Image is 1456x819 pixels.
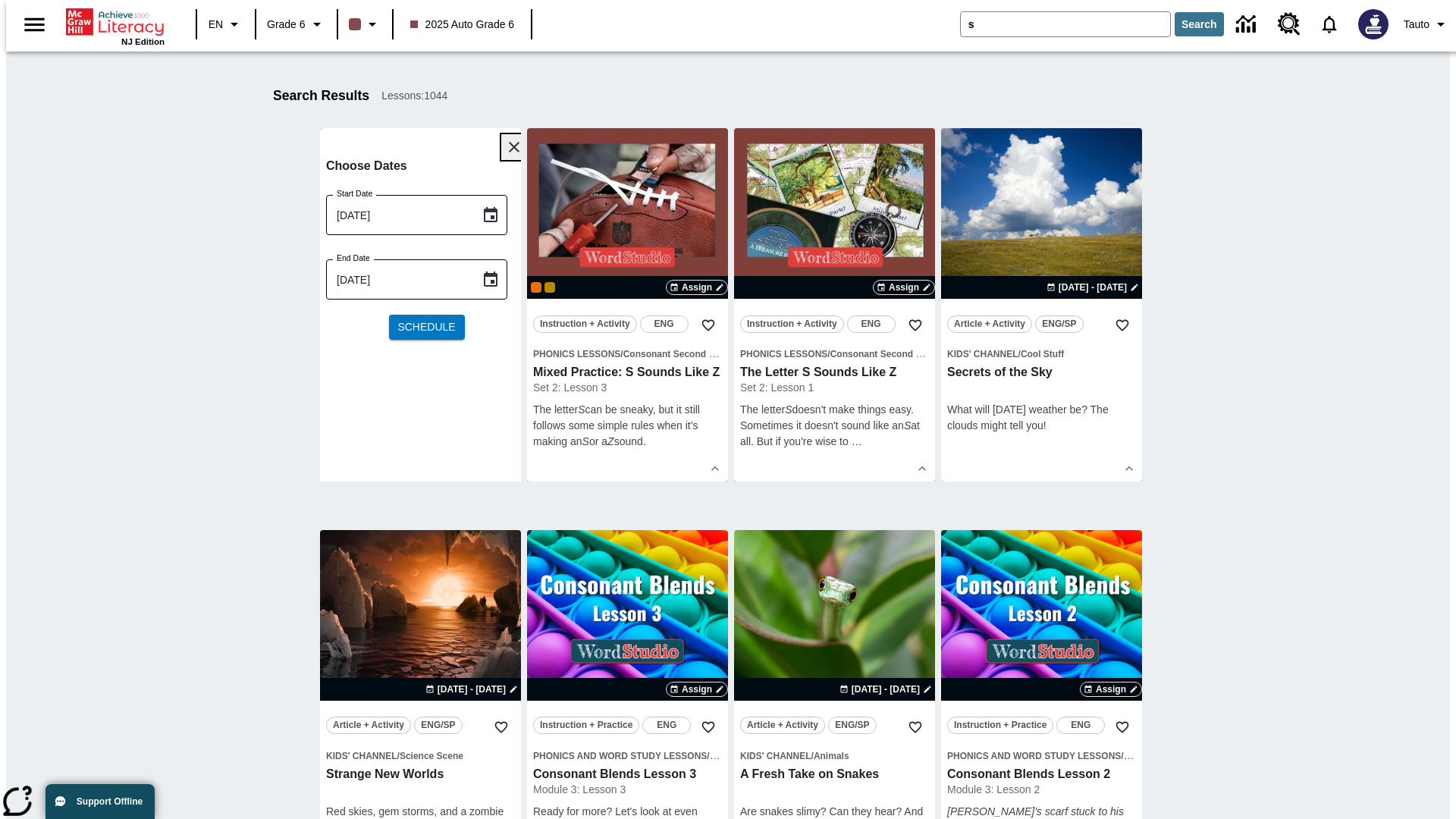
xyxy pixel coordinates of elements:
p: The letter doesn't make things easy. Sometimes it doesn't sound like an at all. But if you're wis... [740,402,929,450]
span: Article + Activity [954,316,1025,332]
span: Phonics and Word Study Lessons [947,751,1121,761]
span: Assign [889,281,919,294]
div: Choose date [326,155,527,352]
input: MMMM-DD-YYYY [326,195,469,235]
input: MMMM-DD-YYYY [326,259,469,300]
button: Assign Choose Dates [873,280,935,295]
button: Instruction + Practice [533,717,639,734]
span: 2025 Auto Grade 6 [410,17,515,33]
span: Consonant Blends [710,751,790,761]
button: Instruction + Activity [740,315,844,333]
span: Instruction + Practice [540,717,632,733]
em: S [785,403,792,416]
span: Topic: Phonics and Word Study Lessons/Consonant Blends [533,748,722,764]
span: Instruction + Activity [747,316,837,332]
button: Select a new avatar [1349,5,1398,44]
button: Article + Activity [947,315,1032,333]
h3: The Letter S Sounds Like Z [740,365,929,381]
span: Support Offline [77,796,143,807]
span: ENG [861,316,881,332]
span: Phonics and Word Study Lessons [533,751,707,761]
span: / [811,751,814,761]
button: Show Details [911,457,934,480]
span: Topic: Phonics Lessons/Consonant Second Sounds [533,346,722,362]
button: Article + Activity [740,717,825,734]
span: Instruction + Activity [540,316,630,332]
div: lesson details [941,128,1142,482]
label: Start Date [337,188,372,199]
button: Show Details [1118,457,1141,480]
span: Assign [682,281,712,294]
img: Avatar [1358,9,1389,39]
em: Z [607,435,614,447]
span: / [1018,349,1021,359]
span: ENG/SP [835,717,869,733]
button: Close [501,134,527,160]
button: Schedule [389,315,465,340]
span: ENG [657,717,676,733]
button: Choose date, selected date is Sep 4, 2025 [475,265,506,295]
span: ENG/SP [1042,316,1076,332]
button: Assign Choose Dates [1080,682,1142,697]
a: Data Center [1227,4,1269,45]
span: / [707,749,720,761]
h3: A Fresh Take on Snakes [740,767,929,783]
button: Aug 26 - Aug 26 Choose Dates [836,682,935,696]
span: Assign [1096,682,1126,696]
span: Kids' Channel [947,349,1018,359]
span: Topic: Kids' Channel/Cool Stuff [947,346,1136,362]
span: Animals [814,751,849,761]
h6: Choose Dates [326,155,527,177]
span: / [620,349,623,359]
span: NJ Edition [121,37,165,46]
button: Search [1175,12,1224,36]
span: … [852,435,862,447]
button: Open side menu [12,2,57,47]
button: Instruction + Practice [947,717,1053,734]
span: Topic: Kids' Channel/Science Scene [326,748,515,764]
button: Add to Favorites [902,714,929,741]
span: Article + Activity [747,717,818,733]
div: Home [66,5,165,46]
span: Consonant Second Sounds [623,349,742,359]
em: S [904,419,911,431]
span: Topic: Phonics Lessons/Consonant Second Sounds [740,346,929,362]
span: EN [209,17,223,33]
button: Article + Activity [326,717,411,734]
button: Add to Favorites [695,312,722,339]
button: Grade: Grade 6, Select a grade [261,11,332,38]
span: Topic: Phonics and Word Study Lessons/Consonant Blends [947,748,1136,764]
button: Choose date, selected date is Sep 4, 2025 [475,200,506,231]
span: Topic: Kids' Channel/Animals [740,748,929,764]
button: ENG [642,717,691,734]
button: Instruction + Activity [533,315,637,333]
button: Language: EN, Select a language [202,11,250,38]
label: End Date [337,253,370,264]
span: Grade 6 [267,17,306,33]
span: Lessons : 1044 [381,88,447,104]
div: 25auto Dual International [544,282,555,293]
span: Consonant Second Sounds [830,349,949,359]
h3: Mixed Practice: S Sounds Like Z [533,365,722,381]
button: Show Details [704,457,726,480]
span: Assign [682,682,712,696]
h3: Secrets of the Sky [947,365,1136,381]
button: Profile/Settings [1398,11,1456,38]
p: The letter can be sneaky, but it still follows some simple rules when it's making an or a sound. [533,402,722,450]
a: Home [66,7,165,37]
span: Kids' Channel [740,751,811,761]
button: Add to Favorites [1109,312,1136,339]
em: S [582,435,589,447]
button: Assign Choose Dates [666,682,728,697]
span: ENG [1071,717,1090,733]
span: Instruction + Practice [954,717,1046,733]
span: Kids' Channel [326,751,397,761]
div: lesson details [734,128,935,482]
button: Assign Choose Dates [666,280,728,295]
a: Notifications [1310,5,1349,44]
input: search field [961,12,1170,36]
button: ENG [847,315,896,333]
div: lesson details [527,128,728,482]
button: Add to Favorites [488,714,515,741]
